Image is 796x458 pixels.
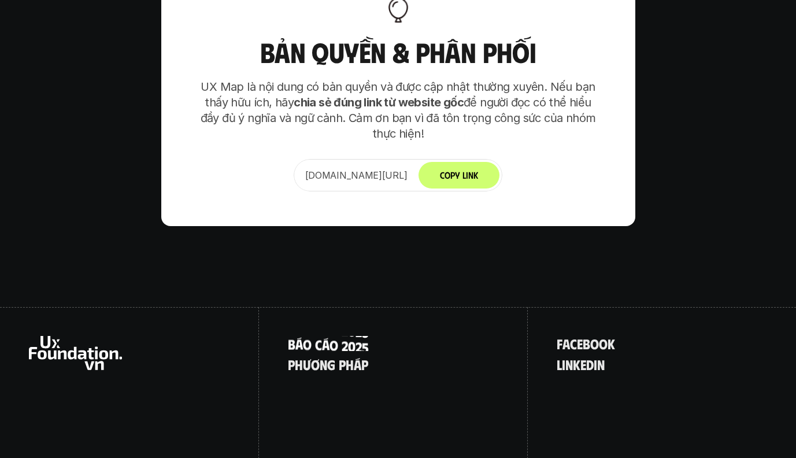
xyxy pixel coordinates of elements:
span: ư [303,357,311,372]
a: linkedin [557,357,605,372]
span: b [583,336,590,351]
span: á [295,321,303,336]
span: n [320,357,327,372]
span: k [573,357,580,372]
span: p [288,357,295,372]
span: k [608,336,615,351]
span: l [557,357,562,372]
span: o [590,336,599,351]
span: 0 [348,323,356,338]
p: UX Map là nội dung có bản quyền và được cập nhật thường xuyên. Nếu bạn thấy hữu ích, hãy để người... [196,79,601,142]
span: e [580,357,586,372]
a: phươngpháp [288,357,368,372]
span: n [597,357,605,372]
span: i [562,357,565,372]
span: f [557,336,562,351]
span: h [295,357,303,372]
span: ơ [311,357,320,372]
span: p [361,357,368,372]
strong: chia sẻ đúng link từ website gốc [294,95,464,109]
span: i [594,357,597,372]
span: o [329,322,338,337]
span: d [586,357,594,372]
span: c [570,336,577,351]
span: e [577,336,583,351]
span: g [327,357,335,372]
span: 2 [342,323,348,338]
span: h [346,357,354,372]
span: 5 [362,324,369,339]
p: [DOMAIN_NAME][URL] [305,168,408,182]
span: c [315,322,322,337]
span: a [562,336,570,351]
button: Copy Link [419,162,499,189]
span: n [565,357,573,372]
h3: Bản quyền & Phân phối [196,37,601,68]
a: Báocáo2025 [288,336,369,351]
span: á [322,322,329,337]
a: facebook [557,336,615,351]
span: o [303,322,312,337]
span: o [599,336,608,351]
span: p [339,357,346,372]
span: 2 [356,324,362,339]
span: B [288,321,295,336]
span: á [354,357,361,372]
